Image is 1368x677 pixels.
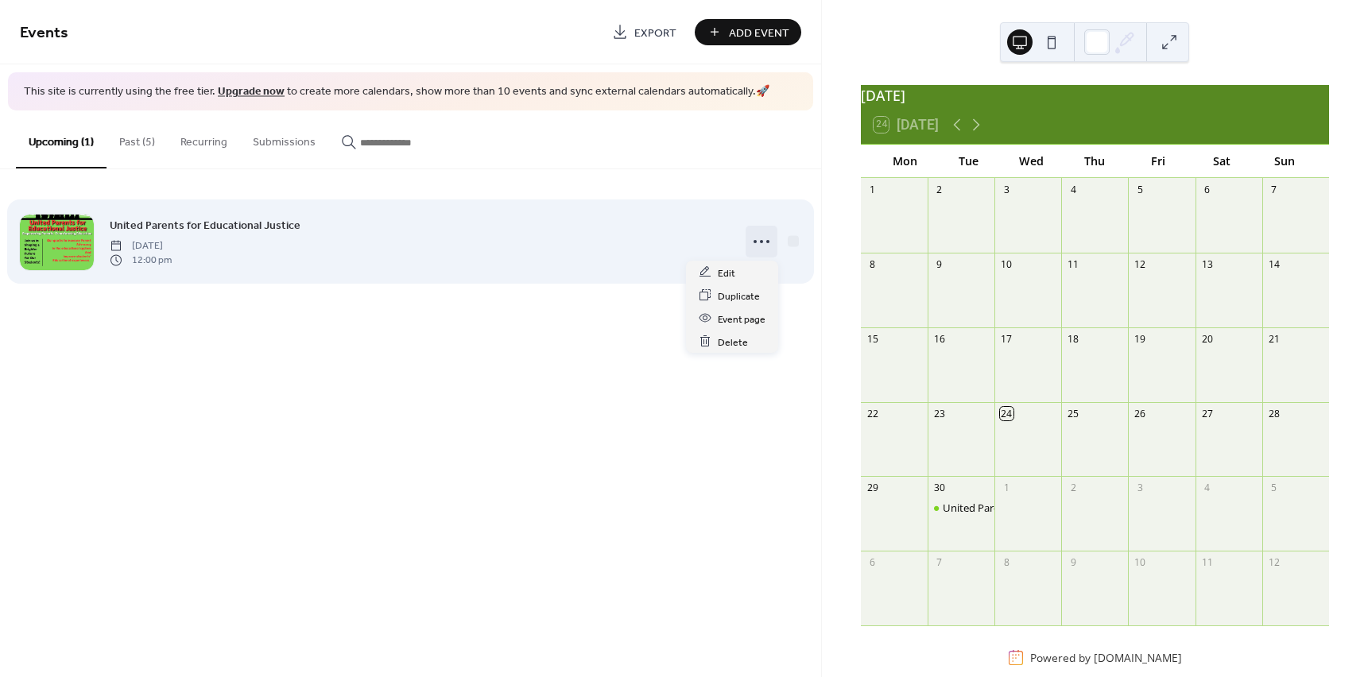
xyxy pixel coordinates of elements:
a: United Parents for Educational Justice [110,216,300,234]
button: Upcoming (1) [16,110,107,168]
div: 20 [1200,332,1214,346]
div: United Parents for Educational Justice [943,501,1122,515]
div: 14 [1267,257,1281,271]
div: 10 [1000,257,1013,271]
button: Add Event [695,19,801,45]
div: 3 [1000,183,1013,196]
div: 30 [932,482,946,495]
div: 10 [1134,556,1147,570]
div: 12 [1134,257,1147,271]
div: 2 [932,183,946,196]
div: 13 [1200,257,1214,271]
div: 8 [1000,556,1013,570]
div: 11 [1067,257,1080,271]
div: [DATE] [861,85,1329,106]
div: 1 [866,183,879,196]
button: Past (5) [107,110,168,167]
div: 9 [1067,556,1080,570]
div: 22 [866,407,879,420]
div: 6 [866,556,879,570]
div: 2 [1067,482,1080,495]
div: 1 [1000,482,1013,495]
div: Sun [1253,145,1316,177]
div: United Parents for Educational Justice [928,501,994,515]
span: [DATE] [110,238,172,253]
div: 24 [1000,407,1013,420]
div: 28 [1267,407,1281,420]
div: 4 [1200,482,1214,495]
div: 18 [1067,332,1080,346]
div: Powered by [1030,650,1182,665]
div: 7 [1267,183,1281,196]
div: 4 [1067,183,1080,196]
div: 29 [866,482,879,495]
div: 3 [1134,482,1147,495]
div: 19 [1134,332,1147,346]
a: [DOMAIN_NAME] [1094,650,1182,665]
span: Delete [718,334,748,350]
div: 5 [1134,183,1147,196]
span: United Parents for Educational Justice [110,217,300,234]
div: 5 [1267,482,1281,495]
span: Event page [718,311,765,327]
span: Add Event [729,25,789,41]
span: Events [20,17,68,48]
div: 9 [932,257,946,271]
div: 6 [1200,183,1214,196]
button: Recurring [168,110,240,167]
div: 7 [932,556,946,570]
div: 23 [932,407,946,420]
div: 8 [866,257,879,271]
div: 12 [1267,556,1281,570]
div: 15 [866,332,879,346]
span: 12:00 pm [110,253,172,268]
a: Upgrade now [218,81,285,103]
a: Export [600,19,688,45]
div: Fri [1126,145,1190,177]
div: Wed [1000,145,1064,177]
button: Submissions [240,110,328,167]
span: Edit [718,265,735,281]
div: 16 [932,332,946,346]
div: 26 [1134,407,1147,420]
div: 21 [1267,332,1281,346]
div: Mon [874,145,937,177]
div: 25 [1067,407,1080,420]
div: Tue [936,145,1000,177]
div: Sat [1190,145,1254,177]
div: 11 [1200,556,1214,570]
span: This site is currently using the free tier. to create more calendars, show more than 10 events an... [24,84,769,100]
span: Export [634,25,676,41]
div: Thu [1063,145,1126,177]
div: 17 [1000,332,1013,346]
span: Duplicate [718,288,760,304]
div: 27 [1200,407,1214,420]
